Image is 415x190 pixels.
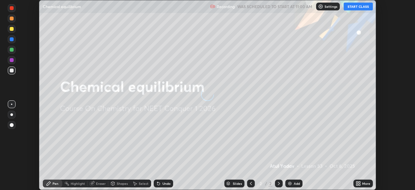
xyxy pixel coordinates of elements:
img: recording.375f2c34.svg [210,4,215,9]
div: Undo [162,182,171,185]
div: 2 [257,182,264,185]
img: add-slide-button [287,181,292,186]
div: Shapes [117,182,128,185]
button: START CLASS [344,3,373,10]
div: Eraser [96,182,106,185]
div: Pen [53,182,58,185]
div: More [362,182,370,185]
p: Recording [217,4,235,9]
div: Highlight [71,182,85,185]
div: / [265,182,267,185]
h5: WAS SCHEDULED TO START AT 11:00 AM [237,4,312,9]
p: Chemical equilibrium [43,4,81,9]
div: 2 [268,181,272,186]
div: Add [294,182,300,185]
div: Select [139,182,148,185]
img: class-settings-icons [318,4,323,9]
p: Settings [325,5,337,8]
div: Slides [233,182,242,185]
